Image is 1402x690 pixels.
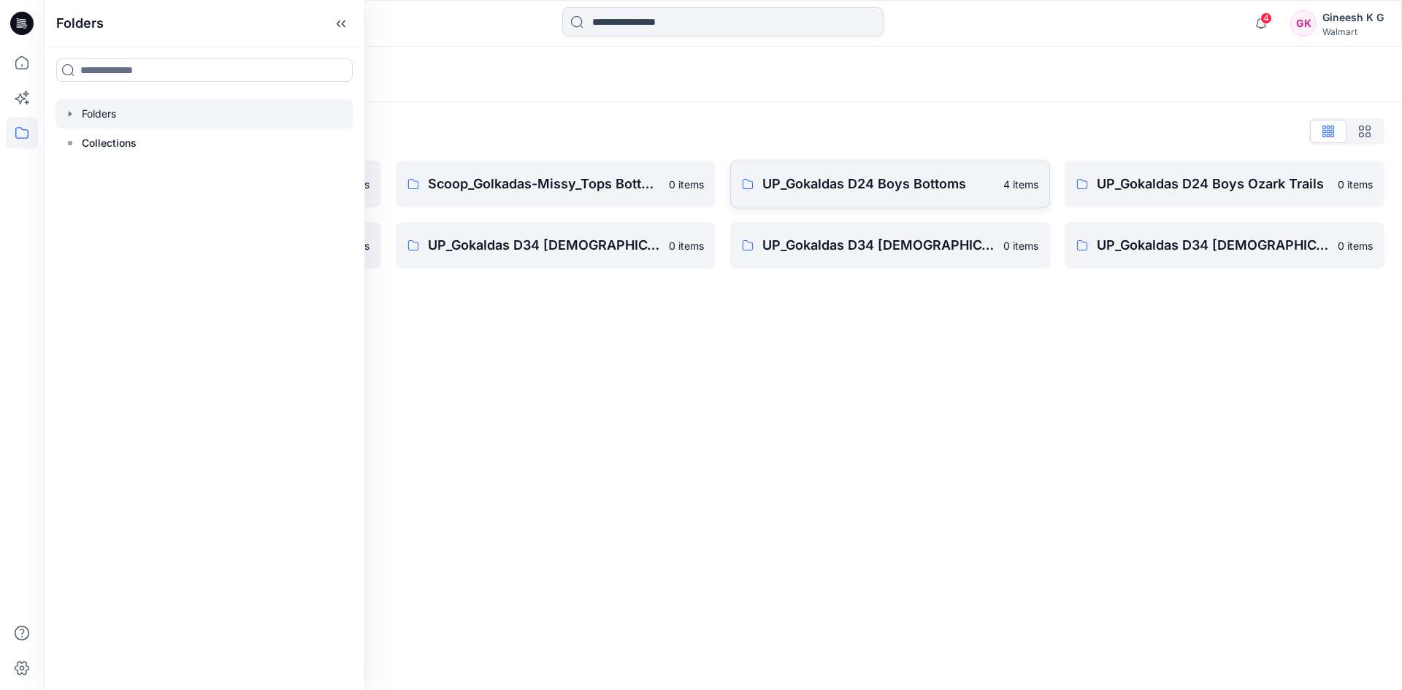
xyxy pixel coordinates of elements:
a: UP_Gokaldas D24 Boys Bottoms4 items [730,161,1050,207]
div: GK [1290,10,1317,37]
a: Scoop_Golkadas-Missy_Tops Bottoms Dresses0 items [396,161,716,207]
p: UP_Gokaldas D24 Boys Ozark Trails [1097,174,1329,194]
p: 0 items [669,177,704,192]
div: Gineesh K G [1322,9,1384,26]
p: 0 items [669,238,704,253]
p: UP_Gokaldas D34 [DEMOGRAPHIC_DATA] Dresses [428,235,660,256]
p: UP_Gokaldas D24 Boys Bottoms [762,174,995,194]
p: 0 items [1003,238,1038,253]
p: 0 items [1338,177,1373,192]
a: UP_Gokaldas D24 Boys Ozark Trails0 items [1065,161,1384,207]
a: UP_Gokaldas D34 [DEMOGRAPHIC_DATA] Woven Tops0 items [1065,222,1384,269]
a: UP_Gokaldas D34 [DEMOGRAPHIC_DATA] Dresses0 items [396,222,716,269]
a: UP_Gokaldas D34 [DEMOGRAPHIC_DATA] Outerwear0 items [730,222,1050,269]
p: Collections [82,134,137,152]
p: Scoop_Golkadas-Missy_Tops Bottoms Dresses [428,174,660,194]
p: UP_Gokaldas D34 [DEMOGRAPHIC_DATA] Woven Tops [1097,235,1329,256]
p: 4 items [1003,177,1038,192]
p: UP_Gokaldas D34 [DEMOGRAPHIC_DATA] Outerwear [762,235,995,256]
span: 4 [1260,12,1272,24]
div: Walmart [1322,26,1384,37]
p: 0 items [1338,238,1373,253]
